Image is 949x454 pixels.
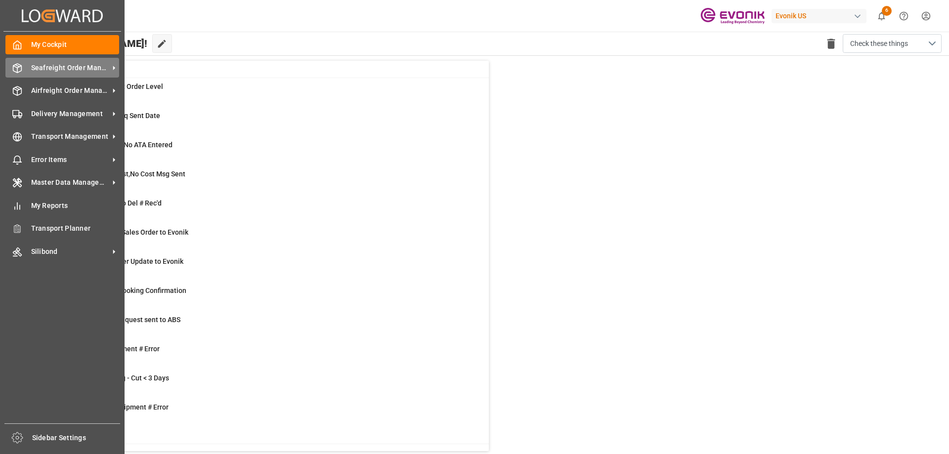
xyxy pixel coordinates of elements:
[893,5,915,27] button: Help Center
[51,111,476,131] a: 8ABS: No Bkg Req Sent DateShipment
[31,109,109,119] span: Delivery Management
[843,34,942,53] button: open menu
[51,169,476,190] a: 20ETD>3 Days Past,No Cost Msg SentShipment
[850,39,908,49] span: Check these things
[31,63,109,73] span: Seafreight Order Management
[51,82,476,102] a: 0MOT Missing at Order LevelSales Order-IVPO
[76,228,188,236] span: Error on Initial Sales Order to Evonik
[51,227,476,248] a: 2Error on Initial Sales Order to EvonikShipment
[32,433,121,443] span: Sidebar Settings
[700,7,765,25] img: Evonik-brand-mark-Deep-Purple-RGB.jpeg_1700498283.jpeg
[31,131,109,142] span: Transport Management
[51,198,476,219] a: 5ETD < 3 Days,No Del # Rec'dShipment
[5,219,119,238] a: Transport Planner
[31,85,109,96] span: Airfreight Order Management
[31,223,120,234] span: Transport Planner
[51,402,476,423] a: 1TU : Pre-Leg Shipment # ErrorTransport Unit
[76,287,186,294] span: ABS: Missing Booking Confirmation
[882,6,892,16] span: 6
[51,373,476,394] a: 9TU: PGI Missing - Cut < 3 DaysTransport Unit
[76,257,183,265] span: Error Sales Order Update to Evonik
[31,155,109,165] span: Error Items
[31,177,109,188] span: Master Data Management
[76,170,185,178] span: ETD>3 Days Past,No Cost Msg Sent
[51,140,476,161] a: 3ETA > 10 Days , No ATA EnteredShipment
[5,35,119,54] a: My Cockpit
[51,286,476,306] a: 17ABS: Missing Booking ConfirmationShipment
[51,344,476,365] a: 0Main-Leg Shipment # ErrorShipment
[772,6,870,25] button: Evonik US
[51,315,476,335] a: 0Pending Bkg Request sent to ABSShipment
[5,196,119,215] a: My Reports
[31,40,120,50] span: My Cockpit
[772,9,866,23] div: Evonik US
[31,201,120,211] span: My Reports
[870,5,893,27] button: show 6 new notifications
[76,316,180,324] span: Pending Bkg Request sent to ABS
[51,256,476,277] a: 0Error Sales Order Update to EvonikShipment
[31,247,109,257] span: Silibond
[41,34,147,53] span: Hello [PERSON_NAME]!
